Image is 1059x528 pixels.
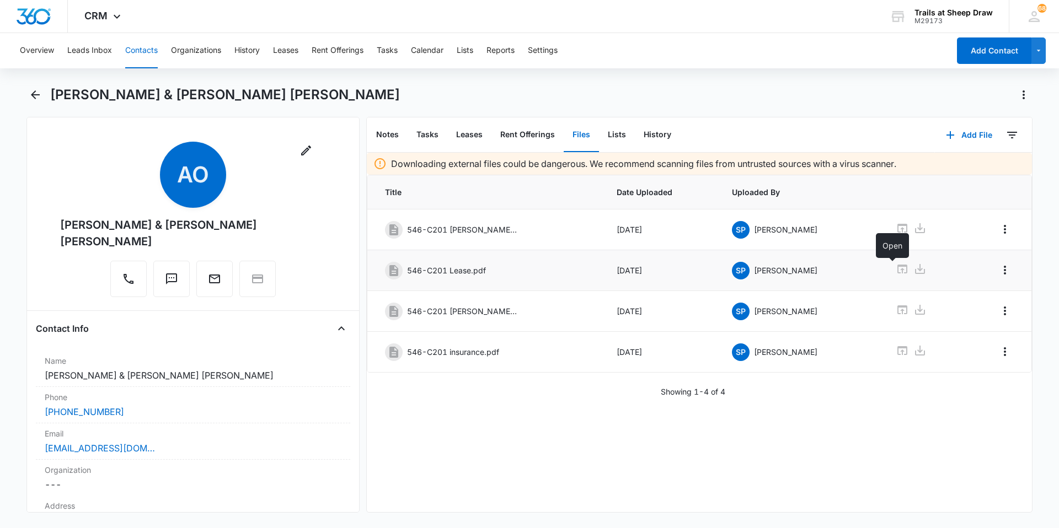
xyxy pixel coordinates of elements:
label: Name [45,355,341,367]
button: Leases [273,33,298,68]
a: Text [153,278,190,287]
p: 546-C201 [PERSON_NAME] App.pdf [407,224,517,235]
button: Settings [528,33,558,68]
span: Uploaded By [732,186,869,198]
dd: [PERSON_NAME] & [PERSON_NAME] [PERSON_NAME] [45,369,341,382]
p: [PERSON_NAME] [754,346,817,358]
div: Email[EMAIL_ADDRESS][DOMAIN_NAME] [36,423,350,460]
dd: --- [45,478,341,491]
h4: Contact Info [36,322,89,335]
button: Notes [367,118,408,152]
p: 546-C201 insurance.pdf [407,346,499,358]
button: Reports [486,33,515,68]
div: account id [914,17,993,25]
a: Call [110,278,147,287]
button: Tasks [408,118,447,152]
div: Organization--- [36,460,350,495]
button: Lists [599,118,635,152]
a: [PHONE_NUMBER] [45,405,124,418]
label: Email [45,428,341,439]
span: CRM [84,10,108,21]
button: Files [564,118,599,152]
button: Tasks [377,33,398,68]
span: SP [732,303,750,320]
td: [DATE] [603,291,719,332]
div: [PERSON_NAME] & [PERSON_NAME] [PERSON_NAME] [60,217,326,250]
label: Address [45,500,341,511]
button: History [635,118,680,152]
button: Overflow Menu [996,261,1014,279]
td: [DATE] [603,209,719,250]
div: notifications count [1037,4,1046,13]
button: Leases [447,118,491,152]
td: [DATE] [603,332,719,373]
button: Overflow Menu [996,302,1014,320]
p: 546-C201 [PERSON_NAME] App.pdf [407,305,517,317]
span: Date Uploaded [617,186,706,198]
p: [PERSON_NAME] [754,265,817,276]
p: 546-C201 Lease.pdf [407,265,486,276]
button: History [234,33,260,68]
button: Overflow Menu [996,220,1014,238]
button: Calendar [411,33,443,68]
div: Name[PERSON_NAME] & [PERSON_NAME] [PERSON_NAME] [36,351,350,387]
span: AO [160,142,226,208]
label: Organization [45,464,341,476]
p: Showing 1-4 of 4 [661,386,725,397]
button: Add File [935,122,1003,148]
button: Organizations [171,33,221,68]
span: SP [732,343,750,361]
td: [DATE] [603,250,719,291]
button: Text [153,261,190,297]
button: Contacts [125,33,158,68]
span: 68 [1037,4,1046,13]
p: Downloading external files could be dangerous. We recommend scanning files from untrusted sources... [391,157,896,170]
span: Title [385,186,590,198]
button: Back [26,86,44,104]
button: Overflow Menu [996,343,1014,360]
label: Phone [45,391,341,403]
a: Email [196,278,233,287]
button: Actions [1015,86,1033,104]
div: Open [876,233,909,258]
div: account name [914,8,993,17]
button: Filters [1003,126,1021,144]
p: [PERSON_NAME] [754,224,817,235]
button: Rent Offerings [491,118,564,152]
button: Overview [20,33,54,68]
p: [PERSON_NAME] [754,305,817,317]
button: Lists [457,33,473,68]
h1: [PERSON_NAME] & [PERSON_NAME] [PERSON_NAME] [50,87,400,103]
button: Leads Inbox [67,33,112,68]
div: Phone[PHONE_NUMBER] [36,387,350,423]
span: SP [732,262,750,279]
button: Close [333,320,350,337]
button: Email [196,261,233,297]
button: Call [110,261,147,297]
span: SP [732,221,750,239]
a: [EMAIL_ADDRESS][DOMAIN_NAME] [45,441,155,455]
button: Add Contact [957,37,1031,64]
button: Rent Offerings [312,33,363,68]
